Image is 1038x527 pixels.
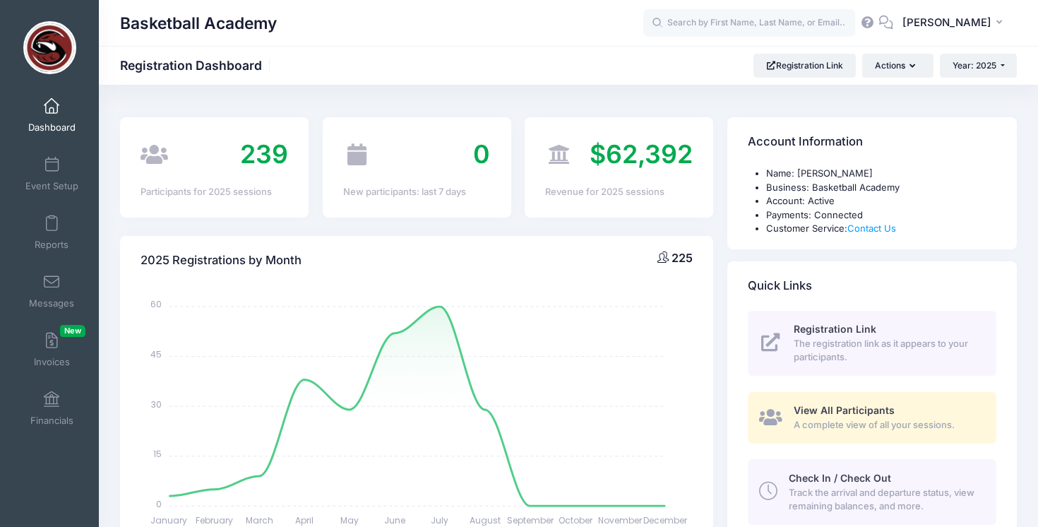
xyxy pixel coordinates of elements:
[384,514,405,526] tspan: June
[766,222,996,236] li: Customer Service:
[507,514,554,526] tspan: September
[748,311,996,376] a: Registration Link The registration link as it appears to your participants.
[789,486,980,514] span: Track the arrival and departure status, view remaining balances, and more.
[18,325,85,374] a: InvoicesNew
[545,185,693,199] div: Revenue for 2025 sessions
[748,122,863,162] h4: Account Information
[343,185,491,199] div: New participants: last 7 days
[154,448,162,460] tspan: 15
[766,208,996,223] li: Payments: Connected
[847,223,896,234] a: Contact Us
[893,7,1017,40] button: [PERSON_NAME]
[151,298,162,310] tspan: 60
[940,54,1017,78] button: Year: 2025
[30,415,73,427] span: Financials
[766,181,996,195] li: Business: Basketball Academy
[28,122,76,134] span: Dashboard
[295,514,314,526] tspan: April
[789,472,891,484] span: Check In / Check Out
[473,138,490,170] span: 0
[559,514,593,526] tspan: October
[794,404,895,416] span: View All Participants
[644,514,688,526] tspan: December
[23,21,76,74] img: Basketball Academy
[902,15,991,30] span: [PERSON_NAME]
[35,239,68,251] span: Reports
[18,149,85,199] a: Event Setup
[599,514,643,526] tspan: November
[748,459,996,524] a: Check In / Check Out Track the arrival and departure status, view remaining balances, and more.
[120,58,274,73] h1: Registration Dashboard
[470,514,501,526] tspan: August
[766,194,996,208] li: Account: Active
[431,514,449,526] tspan: July
[29,297,74,309] span: Messages
[753,54,856,78] a: Registration Link
[18,208,85,257] a: Reports
[196,514,233,526] tspan: February
[152,398,162,410] tspan: 30
[151,514,188,526] tspan: January
[157,497,162,509] tspan: 0
[766,167,996,181] li: Name: [PERSON_NAME]
[794,337,980,365] span: The registration link as it appears to your participants.
[794,323,876,335] span: Registration Link
[643,9,855,37] input: Search by First Name, Last Name, or Email...
[672,251,693,265] span: 225
[18,266,85,316] a: Messages
[246,514,273,526] tspan: March
[748,392,996,444] a: View All Participants A complete view of all your sessions.
[240,138,288,170] span: 239
[151,348,162,360] tspan: 45
[141,240,302,280] h4: 2025 Registrations by Month
[748,266,812,306] h4: Quick Links
[340,514,359,526] tspan: May
[34,356,70,368] span: Invoices
[141,185,288,199] div: Participants for 2025 sessions
[794,418,980,432] span: A complete view of all your sessions.
[25,180,78,192] span: Event Setup
[18,384,85,433] a: Financials
[60,325,85,337] span: New
[862,54,933,78] button: Actions
[590,138,693,170] span: $62,392
[120,7,277,40] h1: Basketball Academy
[18,90,85,140] a: Dashboard
[953,60,996,71] span: Year: 2025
